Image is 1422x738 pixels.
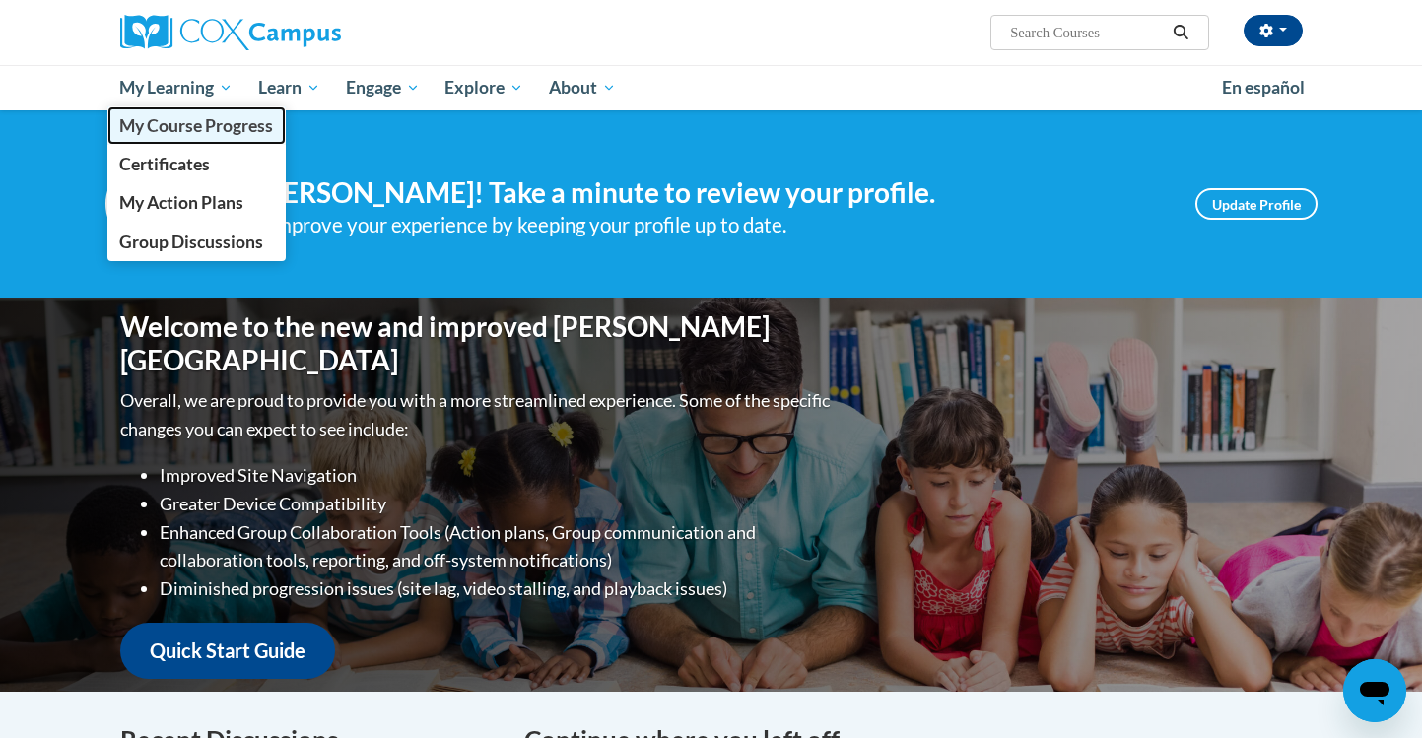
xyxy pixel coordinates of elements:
input: Search Courses [1008,21,1166,44]
span: Learn [258,76,320,100]
div: Help improve your experience by keeping your profile up to date. [224,209,1166,241]
span: Group Discussions [119,232,263,252]
span: My Action Plans [119,192,243,213]
button: Search [1166,21,1195,44]
a: My Learning [107,65,246,110]
a: Engage [333,65,433,110]
a: Cox Campus [120,15,495,50]
a: Certificates [107,145,287,183]
span: Explore [444,76,523,100]
a: En español [1209,67,1318,108]
h4: Hi [PERSON_NAME]! Take a minute to review your profile. [224,176,1166,210]
button: Account Settings [1244,15,1303,46]
a: Update Profile [1195,188,1318,220]
h1: Welcome to the new and improved [PERSON_NAME][GEOGRAPHIC_DATA] [120,310,835,376]
span: Engage [346,76,420,100]
iframe: Button to launch messaging window [1343,659,1406,722]
li: Greater Device Compatibility [160,490,835,518]
a: Learn [245,65,333,110]
img: Profile Image [105,160,194,248]
li: Improved Site Navigation [160,461,835,490]
span: En español [1222,77,1305,98]
a: My Action Plans [107,183,287,222]
li: Enhanced Group Collaboration Tools (Action plans, Group communication and collaboration tools, re... [160,518,835,575]
img: Cox Campus [120,15,341,50]
span: My Learning [119,76,233,100]
li: Diminished progression issues (site lag, video stalling, and playback issues) [160,574,835,603]
span: My Course Progress [119,115,273,136]
a: About [536,65,629,110]
span: About [549,76,616,100]
a: Quick Start Guide [120,623,335,679]
span: Certificates [119,154,210,174]
a: Group Discussions [107,223,287,261]
div: Main menu [91,65,1332,110]
p: Overall, we are proud to provide you with a more streamlined experience. Some of the specific cha... [120,386,835,443]
a: My Course Progress [107,106,287,145]
a: Explore [432,65,536,110]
